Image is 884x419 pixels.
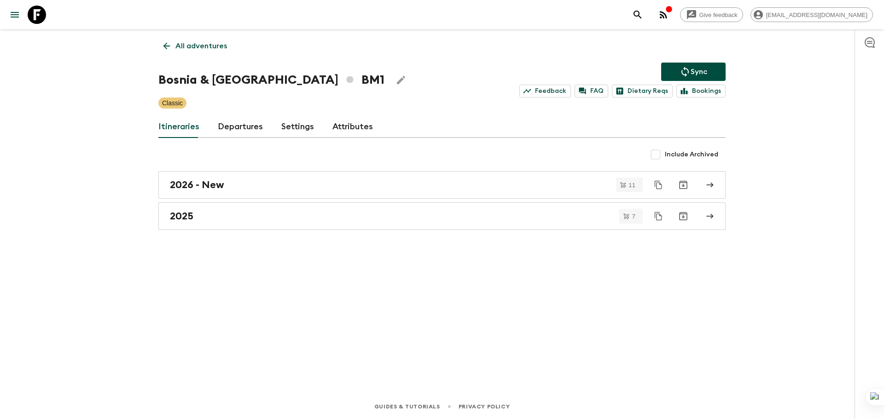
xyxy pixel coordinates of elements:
p: Sync [691,66,707,77]
a: Departures [218,116,263,138]
a: Settings [281,116,314,138]
button: search adventures [628,6,647,24]
a: Guides & Tutorials [374,402,440,412]
button: Sync adventure departures to the booking engine [661,63,726,81]
span: 7 [627,213,641,219]
a: Itineraries [158,116,199,138]
p: All adventures [175,40,227,52]
h1: Bosnia & [GEOGRAPHIC_DATA] BM1 [158,71,384,89]
div: [EMAIL_ADDRESS][DOMAIN_NAME] [750,7,873,22]
button: Duplicate [650,177,667,193]
h2: 2025 [170,210,193,222]
a: Give feedback [680,7,743,22]
a: Feedback [519,85,571,98]
a: Attributes [332,116,373,138]
button: Edit Adventure Title [392,71,410,89]
a: Bookings [676,85,726,98]
span: 11 [623,182,641,188]
span: Include Archived [665,150,718,159]
button: menu [6,6,24,24]
button: Archive [674,176,692,194]
button: Duplicate [650,208,667,224]
a: Privacy Policy [459,402,510,412]
a: All adventures [158,37,232,55]
a: 2026 - New [158,171,726,199]
a: 2025 [158,202,726,230]
p: Classic [162,98,183,108]
button: Archive [674,207,692,225]
a: Dietary Reqs [612,85,673,98]
span: Give feedback [694,11,743,18]
span: [EMAIL_ADDRESS][DOMAIN_NAME] [761,11,872,18]
a: FAQ [575,85,608,98]
h2: 2026 - New [170,179,224,191]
